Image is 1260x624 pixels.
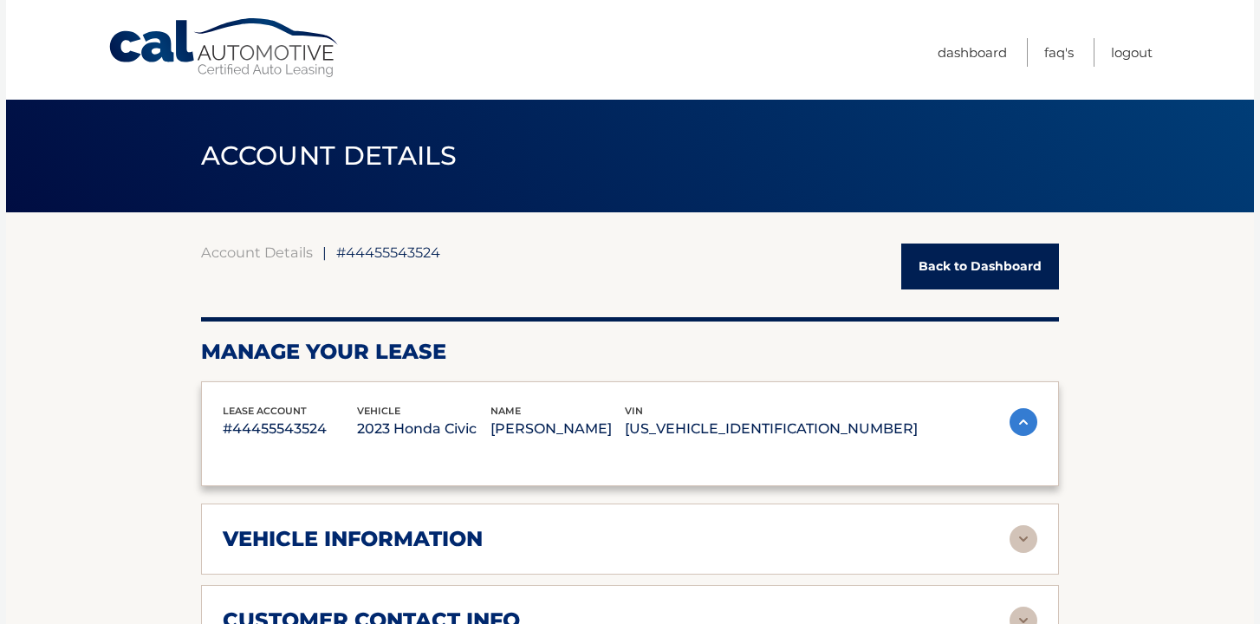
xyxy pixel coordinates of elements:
a: Logout [1111,38,1153,67]
p: #44455543524 [223,417,357,441]
h2: Manage Your Lease [201,339,1059,365]
img: accordion-active.svg [1010,408,1037,436]
span: lease account [223,405,307,417]
p: [PERSON_NAME] [490,417,625,441]
a: Dashboard [938,38,1007,67]
span: name [490,405,521,417]
span: vin [625,405,643,417]
img: accordion-rest.svg [1010,525,1037,553]
span: vehicle [357,405,400,417]
a: Account Details [201,244,313,261]
p: 2023 Honda Civic [357,417,491,441]
span: ACCOUNT DETAILS [201,140,458,172]
a: FAQ's [1044,38,1074,67]
span: | [322,244,327,261]
h2: vehicle information [223,526,483,552]
a: Back to Dashboard [901,244,1059,289]
a: Cal Automotive [107,17,341,79]
span: #44455543524 [336,244,440,261]
p: [US_VEHICLE_IDENTIFICATION_NUMBER] [625,417,918,441]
